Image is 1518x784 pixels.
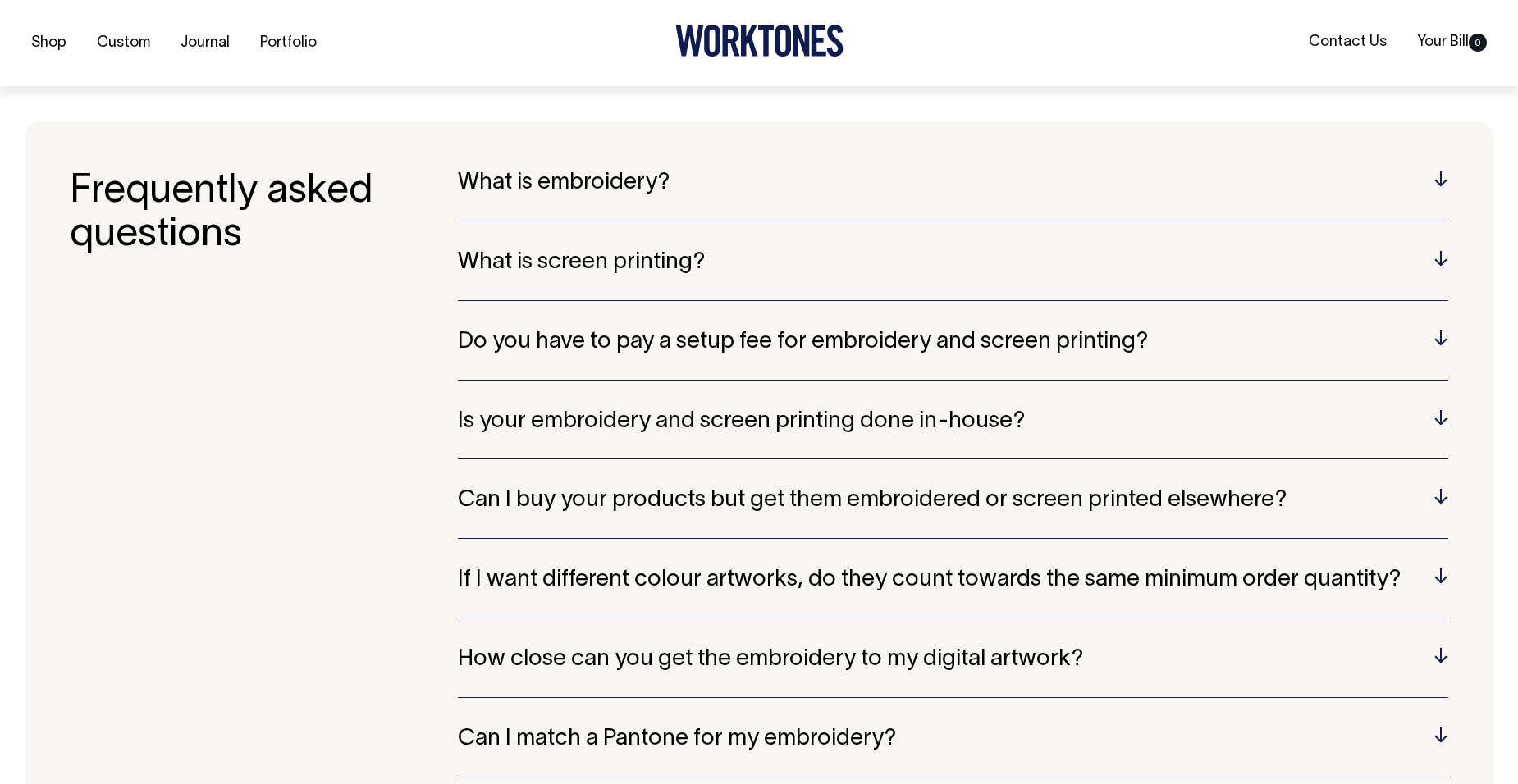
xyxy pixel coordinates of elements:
[458,250,1448,276] h5: What is screen printing?
[1302,29,1393,56] a: Contact Us
[1411,29,1493,56] a: Your Bill0
[1469,34,1487,52] span: 0
[90,30,157,57] a: Custom
[458,330,1448,355] h5: Do you have to pay a setup fee for embroidery and screen printing?
[174,30,236,57] a: Journal
[458,171,1448,196] h5: What is embroidery?
[254,30,323,57] a: Portfolio
[458,409,1448,435] h5: Is your embroidery and screen printing done in-house?
[458,727,1448,752] h5: Can I match a Pantone for my embroidery?
[458,567,1448,593] h5: If I want different colour artworks, do they count towards the same minimum order quantity?
[458,488,1448,513] h5: Can I buy your products but get them embroidered or screen printed elsewhere?
[458,647,1448,672] h5: How close can you get the embroidery to my digital artwork?
[25,30,73,57] a: Shop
